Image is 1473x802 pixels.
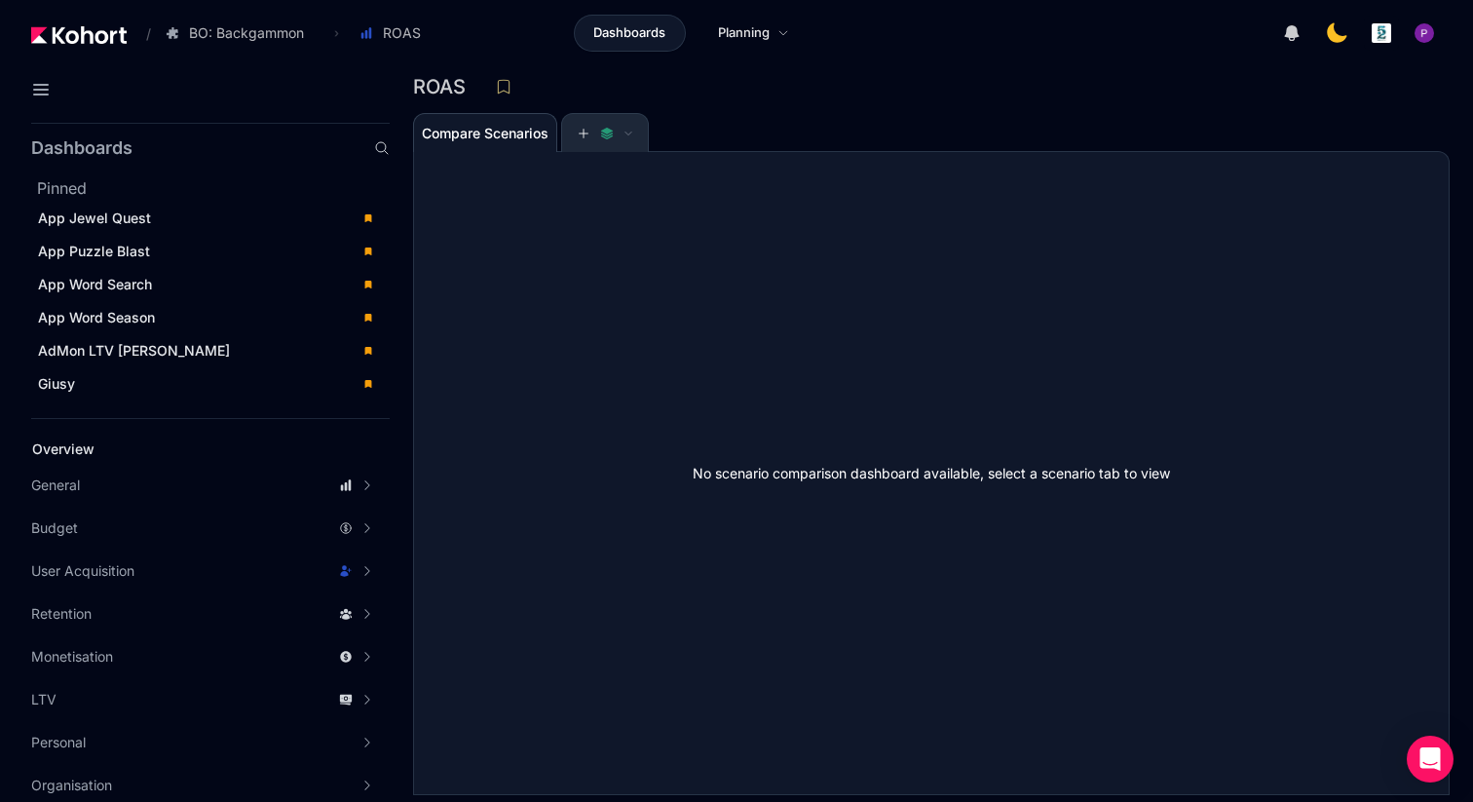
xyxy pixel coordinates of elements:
[131,23,151,44] span: /
[31,336,384,365] a: AdMon LTV [PERSON_NAME]
[189,23,304,43] span: BO: Backgammon
[1407,736,1454,783] div: Open Intercom Messenger
[31,369,384,399] a: Giusy
[330,25,343,41] span: ›
[155,17,324,50] button: BO: Backgammon
[31,604,92,624] span: Retention
[31,204,384,233] a: App Jewel Quest
[383,23,421,43] span: ROAS
[31,690,57,709] span: LTV
[31,270,384,299] a: App Word Search
[414,152,1449,794] div: No scenario comparison dashboard available, select a scenario tab to view
[32,440,94,457] span: Overview
[31,303,384,332] a: App Word Season
[31,476,80,495] span: General
[38,309,155,325] span: App Word Season
[593,23,665,43] span: Dashboards
[37,176,390,200] h2: Pinned
[413,77,477,96] h3: ROAS
[38,276,152,292] span: App Word Search
[718,23,770,43] span: Planning
[25,435,357,464] a: Overview
[1372,23,1391,43] img: logo_logo_images_1_20240607072359498299_20240828135028712857.jpeg
[38,210,151,226] span: App Jewel Quest
[422,127,548,140] span: Compare Scenarios
[38,243,150,259] span: App Puzzle Blast
[574,15,686,52] a: Dashboards
[31,139,132,157] h2: Dashboards
[31,26,127,44] img: Kohort logo
[698,15,810,52] a: Planning
[349,17,441,50] button: ROAS
[31,561,134,581] span: User Acquisition
[38,342,230,359] span: AdMon LTV [PERSON_NAME]
[31,776,112,795] span: Organisation
[31,237,384,266] a: App Puzzle Blast
[31,518,78,538] span: Budget
[31,647,113,667] span: Monetisation
[31,733,86,752] span: Personal
[38,375,75,392] span: Giusy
